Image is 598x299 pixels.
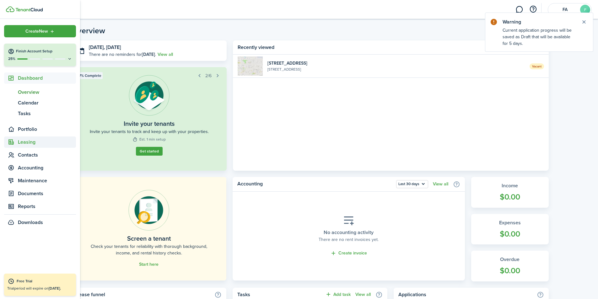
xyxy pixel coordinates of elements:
[18,74,76,82] span: Dashboard
[4,274,76,296] a: Free TrialTrialperiod will expire on[DATE].
[238,44,533,51] home-widget-title: Recently viewed
[433,182,448,187] a: View all
[49,286,61,291] b: [DATE].
[8,56,16,61] p: 25%
[18,190,76,197] span: Documents
[477,228,542,240] widget-stats-count: $0.00
[477,191,542,203] widget-stats-count: $0.00
[14,286,61,291] span: period will expire on
[237,180,393,188] home-widget-title: Accounting
[132,136,166,142] widget-step-time: Est. 1 min setup
[16,49,72,54] h4: Finish Account Setup
[139,262,159,267] a: Start here
[477,219,542,227] widget-stats-title: Expenses
[319,236,379,243] placeholder-description: There are no rent invoices yet.
[238,56,263,76] img: 1
[124,119,175,128] widget-step-title: Invite your tenants
[4,44,76,66] button: Finish Account Setup25%
[4,87,76,98] a: Overview
[4,108,76,119] a: Tasks
[76,291,211,298] home-widget-title: Lease funnel
[530,63,544,69] span: Vacant
[18,203,76,210] span: Reports
[18,88,76,96] span: Overview
[72,27,105,35] header-page-title: Overview
[471,177,549,208] a: Income$0.00
[158,51,173,58] a: View all
[330,250,367,257] a: Create invoice
[267,60,525,67] widget-list-item-title: [STREET_ADDRESS]
[15,8,43,12] img: TenantCloud
[580,5,590,15] avatar-text: F
[398,291,533,298] home-widget-title: Applications
[579,18,588,26] button: Close notify
[471,214,549,245] a: Expenses$0.00
[129,75,170,116] img: Tenant
[237,291,322,298] home-widget-title: Tasks
[25,29,48,34] span: Create New
[18,138,76,146] span: Leasing
[78,73,101,78] span: 17% Complete
[4,98,76,108] a: Calendar
[127,234,171,243] home-placeholder-title: Screen a tenant
[324,229,374,236] placeholder-title: No accounting activity
[18,125,76,133] span: Portfolio
[355,292,371,297] a: View all
[528,4,538,15] button: Open resource center
[503,18,575,26] notify-title: Warning
[90,128,209,135] widget-step-description: Invite your tenants to track and keep up with your properties.
[89,51,156,58] p: There are no reminders for .
[17,278,73,285] div: Free Trial
[267,67,525,72] widget-list-item-description: [STREET_ADDRESS]
[142,51,155,58] b: [DATE]
[195,71,204,80] button: Prev step
[4,25,76,37] button: Open menu
[477,182,542,190] widget-stats-title: Income
[396,180,428,188] button: Last 30 days
[485,27,593,51] notify-body: Current application progress will be saved as Draft that will be available for 5 days.
[18,110,76,117] span: Tasks
[128,190,169,231] img: Online payments
[513,2,525,18] a: Messaging
[552,8,578,12] span: FA
[396,180,428,188] button: Open menu
[213,71,222,80] button: Next step
[18,219,43,226] span: Downloads
[18,164,76,172] span: Accounting
[477,256,542,263] widget-stats-title: Overdue
[18,177,76,184] span: Maintenance
[89,44,222,51] h3: [DATE], [DATE]
[477,265,542,277] widget-stats-count: $0.00
[86,243,212,256] home-placeholder-description: Check your tenants for reliability with thorough background, income, and rental history checks.
[4,201,76,212] a: Reports
[7,286,73,291] p: Trial
[471,251,549,281] a: Overdue$0.00
[18,99,76,107] span: Calendar
[136,147,163,156] button: Get started
[6,6,14,12] img: TenantCloud
[18,151,76,159] span: Contacts
[205,72,212,79] span: 2/6
[325,291,351,298] button: Add task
